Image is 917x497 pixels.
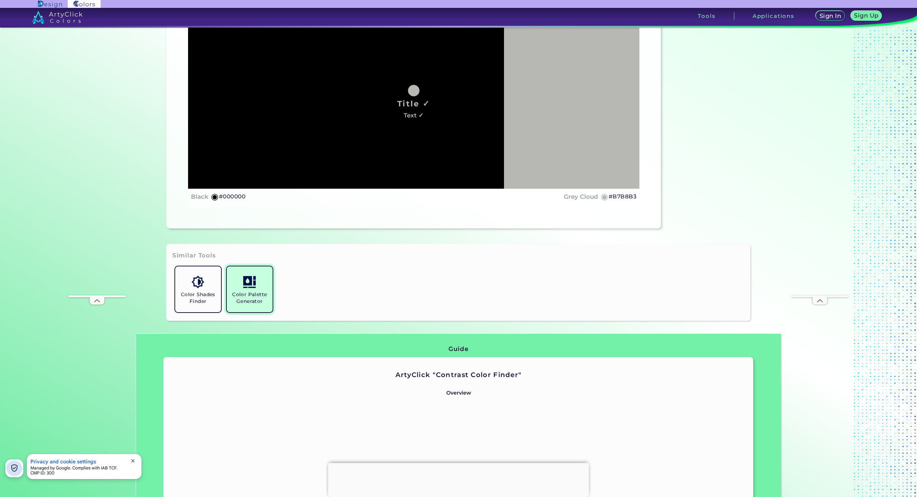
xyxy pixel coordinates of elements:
[191,192,208,202] h4: Black
[753,13,794,19] h3: Applications
[448,345,468,353] h3: Guide
[32,11,83,24] img: logo_artyclick_colors_white.svg
[852,11,880,20] a: Sign Up
[564,192,598,202] h4: Grey Cloud
[609,192,637,201] h5: #B7B8B3
[791,81,849,295] iframe: Advertisement
[243,276,256,288] img: icon_col_pal_col.svg
[817,11,844,20] a: Sign In
[192,276,204,288] img: icon_color_shades.svg
[230,291,270,305] h5: Color Palette Generator
[172,251,216,260] h3: Similar Tools
[219,192,245,201] h5: #000000
[855,13,878,18] h5: Sign Up
[328,463,589,495] iframe: Advertisement
[68,81,126,295] iframe: Advertisement
[301,389,616,397] p: Overview
[397,98,430,109] h1: Title ✓
[211,192,219,201] h5: ◉
[178,291,218,305] h5: Color Shades Finder
[404,110,423,121] h4: Text ✓
[172,264,224,315] a: Color Shades Finder
[821,13,840,19] h5: Sign In
[301,370,616,380] h2: ArtyClick "Contrast Color Finder"
[601,192,609,201] h5: ◉
[38,1,62,8] img: ArtyClick Design logo
[698,13,715,19] h3: Tools
[224,264,275,315] a: Color Palette Generator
